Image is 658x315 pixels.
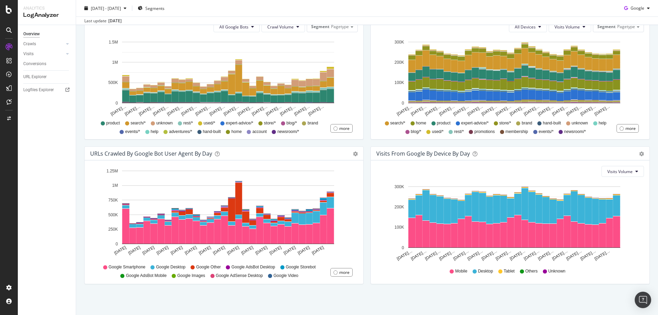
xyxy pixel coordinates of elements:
[115,101,118,106] text: 0
[376,38,642,117] svg: A chart.
[297,245,310,256] text: [DATE]
[82,3,129,14] button: [DATE] - [DATE]
[287,120,297,126] span: blog/*
[90,38,355,117] svg: A chart.
[504,268,515,274] span: Tablet
[226,120,253,126] span: expert-advice/*
[283,245,296,256] text: [DATE]
[23,73,47,81] div: URL Explorer
[177,273,205,279] span: Google Images
[23,50,64,58] a: Visits
[106,120,120,126] span: product
[252,129,267,135] span: account
[226,245,240,256] text: [DATE]
[402,245,404,250] text: 0
[394,81,404,85] text: 100K
[91,5,121,11] span: [DATE] - [DATE]
[23,86,71,94] a: Logfiles Explorer
[264,120,276,126] span: store/*
[127,245,141,256] text: [DATE]
[212,245,226,256] text: [DATE]
[126,273,167,279] span: Google AdsBot Mobile
[131,120,146,126] span: search/*
[135,3,167,14] button: Segments
[108,213,118,217] text: 500K
[390,120,405,126] span: search/*
[394,205,404,209] text: 200K
[635,292,651,308] div: Open Intercom Messenger
[331,24,349,29] span: Pagetype
[286,264,316,270] span: Google Storebot
[539,129,553,135] span: events/*
[184,245,198,256] text: [DATE]
[402,101,404,106] text: 0
[639,152,644,156] div: gear
[23,86,54,94] div: Logfiles Explorer
[411,129,422,135] span: blog/*
[90,166,355,261] svg: A chart.
[607,169,633,174] span: Visits Volume
[23,60,46,68] div: Conversions
[455,268,467,274] span: Mobile
[505,129,528,135] span: membership
[108,227,118,232] text: 250K
[108,198,118,203] text: 750K
[112,183,118,188] text: 1M
[109,264,145,270] span: Google Smartphone
[156,120,173,126] span: unknown
[156,245,169,256] text: [DATE]
[307,120,318,126] span: brand
[109,40,118,45] text: 1.5M
[461,120,489,126] span: expert-advice/*
[183,120,193,126] span: rest/*
[23,31,40,38] div: Overview
[216,273,263,279] span: Google AdSense Desktop
[196,264,221,270] span: Google Other
[543,120,561,126] span: hand-built
[23,11,70,19] div: LogAnalyzer
[339,125,350,131] div: more
[625,125,636,131] div: more
[261,21,305,32] button: Crawl Volume
[277,129,299,135] span: newsroom/*
[376,150,470,157] div: Visits From Google By Device By Day
[23,50,34,58] div: Visits
[23,5,70,11] div: Analytics
[90,150,212,157] div: URLs Crawled by Google bot User Agent By Day
[617,24,635,29] span: Pagetype
[107,169,118,173] text: 1.25M
[478,268,493,274] span: Desktop
[416,120,426,126] span: home
[112,60,118,65] text: 1M
[454,129,464,135] span: rest/*
[432,129,443,135] span: used/*
[113,245,127,256] text: [DATE]
[394,225,404,230] text: 100K
[23,60,71,68] a: Conversions
[115,242,118,246] text: 0
[203,129,221,135] span: hand-built
[204,120,215,126] span: used/*
[515,24,536,30] span: All Devices
[151,129,159,135] span: help
[437,120,451,126] span: product
[23,31,71,38] a: Overview
[231,129,242,135] span: home
[601,166,644,177] button: Visits Volume
[621,3,653,14] button: Google
[214,21,260,32] button: All Google Bots
[522,120,532,126] span: brand
[549,21,591,32] button: Visits Volume
[23,40,64,48] a: Crawls
[394,40,404,45] text: 300K
[339,269,350,275] div: more
[394,184,404,189] text: 300K
[525,268,538,274] span: Others
[599,120,607,126] span: help
[145,5,164,11] span: Segments
[273,273,298,279] span: Google Video
[156,264,185,270] span: Google Desktop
